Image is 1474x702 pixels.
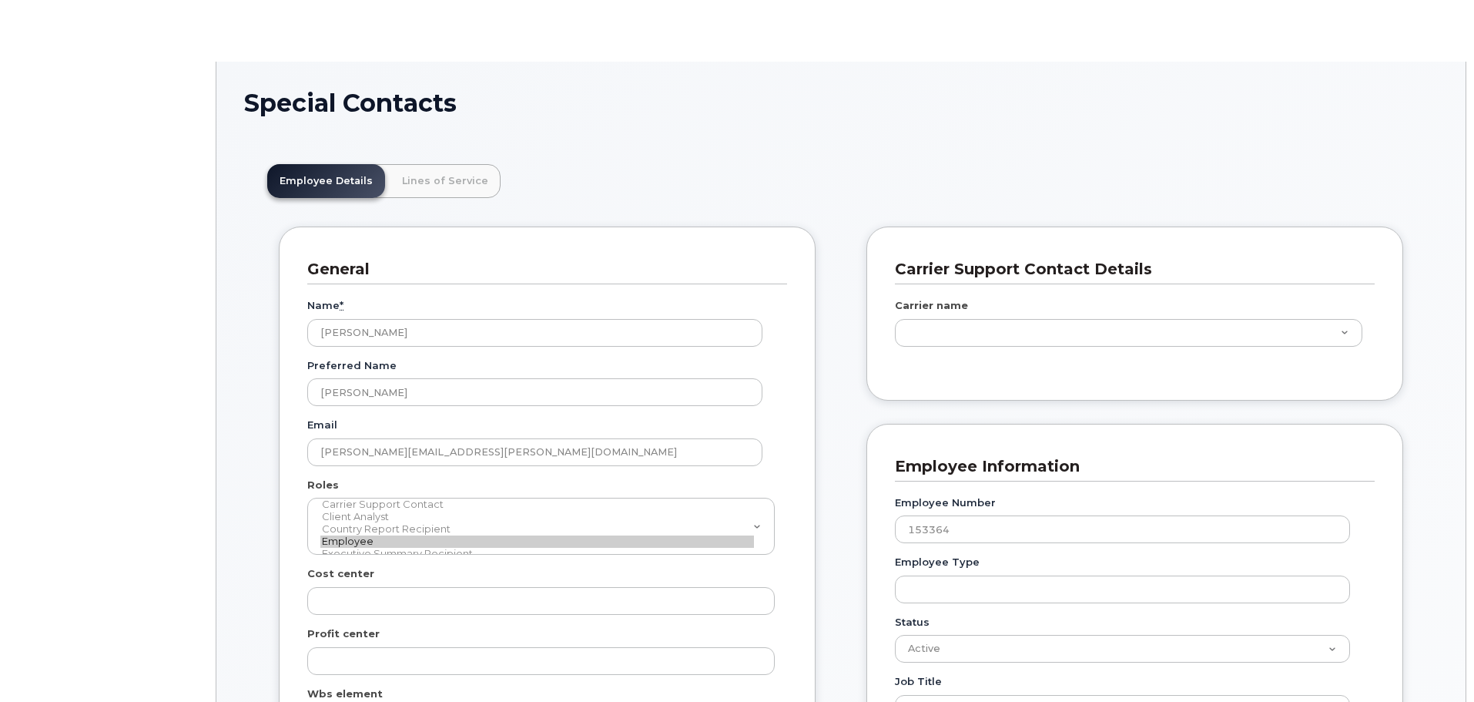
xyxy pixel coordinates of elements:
label: Roles [307,478,339,492]
a: Employee Details [267,164,385,198]
label: Employee Type [895,555,980,569]
label: Employee Number [895,495,996,510]
h3: Carrier Support Contact Details [895,259,1363,280]
h3: Employee Information [895,456,1363,477]
label: Email [307,418,337,432]
label: Cost center [307,566,374,581]
h3: General [307,259,776,280]
label: Job Title [895,674,942,689]
option: Client Analyst [320,511,754,523]
h1: Special Contacts [244,89,1438,116]
label: Preferred Name [307,358,397,373]
option: Carrier Support Contact [320,499,754,511]
a: Lines of Service [390,164,501,198]
label: Status [895,615,930,630]
label: Carrier name [895,298,968,313]
label: Name [307,298,343,313]
option: Executive Summary Recipient [320,548,754,560]
label: Wbs element [307,687,383,701]
option: Employee [320,536,754,548]
abbr: required [340,299,343,311]
label: Profit center [307,626,380,641]
option: Country Report Recipient [320,523,754,536]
